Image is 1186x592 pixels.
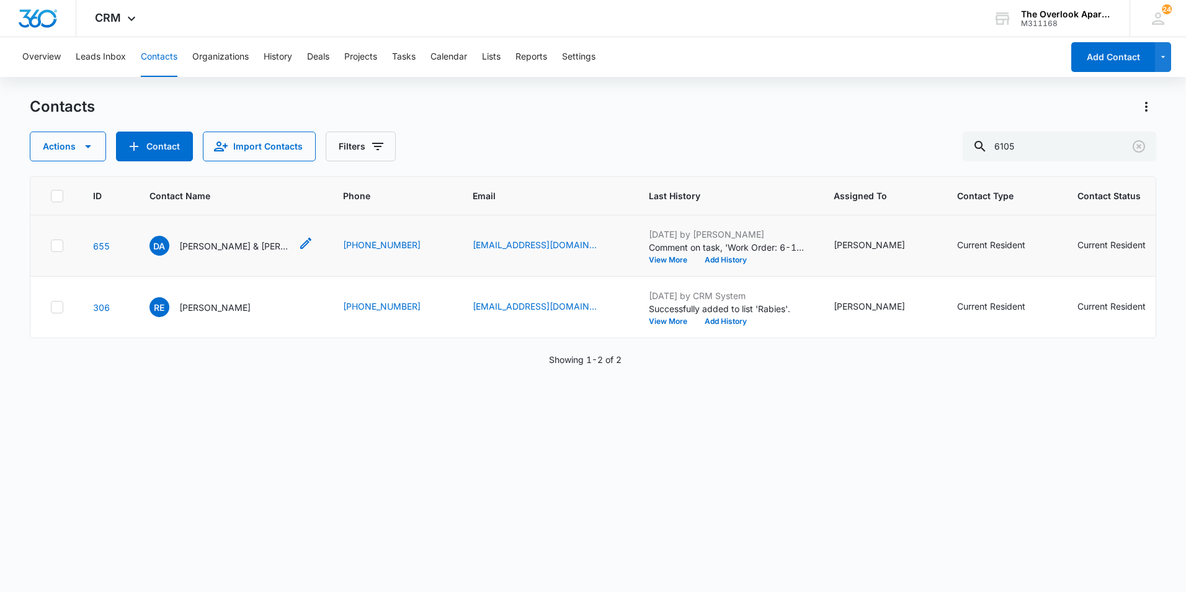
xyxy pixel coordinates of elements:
div: Assigned To - Desirea Archuleta - Select to Edit Field [834,238,927,253]
button: Overview [22,37,61,77]
span: Phone [343,189,425,202]
input: Search Contacts [963,132,1156,161]
div: Email - shultre@hotmail.com - Select to Edit Field [473,300,619,315]
div: Current Resident [1077,300,1146,313]
button: Calendar [430,37,467,77]
p: Comment on task, 'Work Order: 6-105' "Was informed our appliance vendor would be addressing the i... [649,241,804,254]
div: Contact Name - David Anderson & Charity Andersen & Tyler Andersen - Select to Edit Field [149,236,313,256]
h1: Contacts [30,97,95,116]
button: Lists [482,37,501,77]
p: Successfully added to list 'Rabies'. [649,302,804,315]
div: [PERSON_NAME] [834,238,905,251]
p: [DATE] by [PERSON_NAME] [649,228,804,241]
button: Actions [1136,97,1156,117]
button: View More [649,256,696,264]
div: Phone - (970) 449-3651 - Select to Edit Field [343,300,443,315]
button: Deals [307,37,329,77]
button: Add History [696,318,756,325]
button: Add Contact [1071,42,1155,72]
a: Navigate to contact details page for Royce E. Schultz [93,302,110,313]
span: CRM [95,11,121,24]
p: [PERSON_NAME] [179,301,251,314]
div: notifications count [1162,4,1172,14]
span: Email [473,189,601,202]
button: Leads Inbox [76,37,126,77]
div: account id [1021,19,1112,28]
a: [PHONE_NUMBER] [343,238,421,251]
span: ID [93,189,102,202]
button: Filters [326,132,396,161]
div: Current Resident [957,300,1025,313]
a: [PHONE_NUMBER] [343,300,421,313]
p: [DATE] by CRM System [649,289,804,302]
a: [EMAIL_ADDRESS][DOMAIN_NAME] [473,300,597,313]
span: Contact Status [1077,189,1150,202]
span: Contact Type [957,189,1030,202]
div: Current Resident [957,238,1025,251]
button: Add Contact [116,132,193,161]
button: Actions [30,132,106,161]
span: 24 [1162,4,1172,14]
div: [PERSON_NAME] [834,300,905,313]
button: Tasks [392,37,416,77]
button: Import Contacts [203,132,316,161]
button: Organizations [192,37,249,77]
div: Contact Type - Current Resident - Select to Edit Field [957,300,1048,315]
div: Email - twistinalligator@protonmail.com - Select to Edit Field [473,238,619,253]
span: Last History [649,189,786,202]
button: History [264,37,292,77]
button: Add History [696,256,756,264]
div: Contact Name - Royce E. Schultz - Select to Edit Field [149,297,273,317]
div: Phone - (970) 786-5234 - Select to Edit Field [343,238,443,253]
span: Assigned To [834,189,909,202]
span: RE [149,297,169,317]
p: [PERSON_NAME] & [PERSON_NAME] & [PERSON_NAME] [179,240,291,253]
p: Showing 1-2 of 2 [549,353,622,366]
button: Reports [515,37,547,77]
div: Contact Type - Current Resident - Select to Edit Field [957,238,1048,253]
button: Projects [344,37,377,77]
div: Contact Status - Current Resident - Select to Edit Field [1077,238,1168,253]
a: Navigate to contact details page for David Anderson & Charity Andersen & Tyler Andersen [93,241,110,251]
button: Settings [562,37,595,77]
span: DA [149,236,169,256]
button: Clear [1129,137,1149,156]
div: Current Resident [1077,238,1146,251]
button: View More [649,318,696,325]
div: Contact Status - Current Resident - Select to Edit Field [1077,300,1168,315]
div: Assigned To - Desirea Archuleta - Select to Edit Field [834,300,927,315]
div: account name [1021,9,1112,19]
button: Contacts [141,37,177,77]
a: [EMAIL_ADDRESS][DOMAIN_NAME] [473,238,597,251]
span: Contact Name [149,189,295,202]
